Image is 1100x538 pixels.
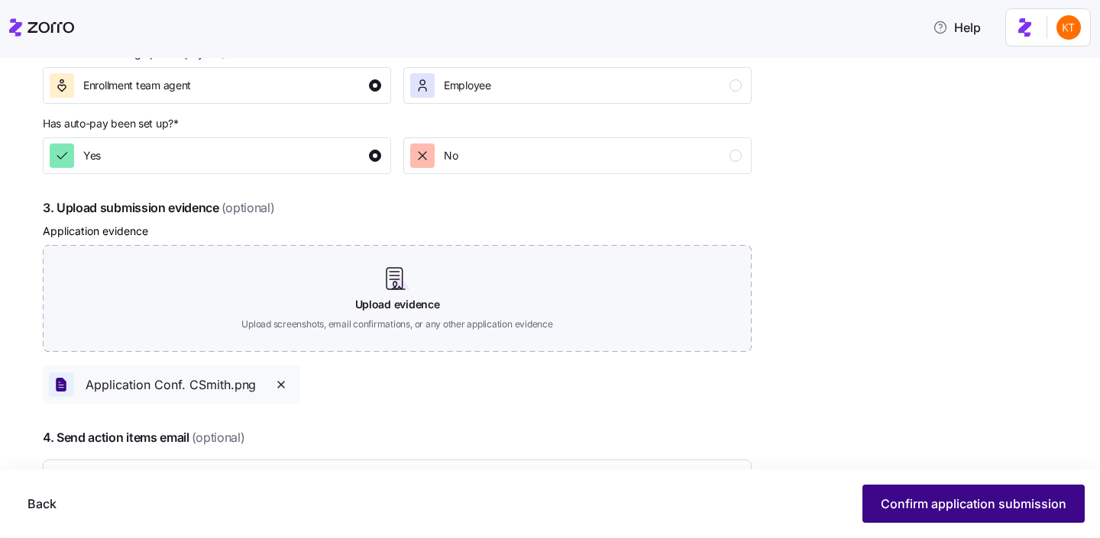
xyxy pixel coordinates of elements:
span: Has auto-pay been set up? * [43,116,179,131]
button: Confirm application submission [862,485,1085,523]
span: 4. Send action items email [43,428,752,447]
span: Employee [444,78,491,93]
span: Enrollment team agent [83,78,191,93]
button: Help [920,12,993,43]
span: 3. Upload submission evidence [43,198,752,217]
span: Back [27,495,57,513]
span: Application Conf. CSmith. [86,375,235,395]
span: Yes [83,148,101,163]
label: Application evidence [43,223,148,240]
img: aad2ddc74cf02b1998d54877cdc71599 [1056,15,1081,40]
span: Help [933,18,981,37]
span: Confirm application submission [881,495,1066,513]
span: (optional) [222,198,275,217]
button: Back [15,485,69,523]
span: (optional) [192,428,245,447]
span: png [235,375,256,395]
span: No [444,148,458,163]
